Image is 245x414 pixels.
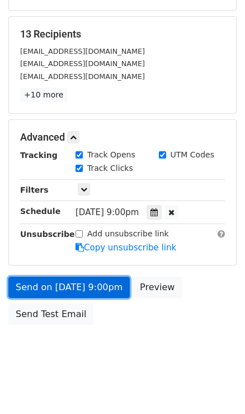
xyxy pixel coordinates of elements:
small: [EMAIL_ADDRESS][DOMAIN_NAME] [20,47,145,55]
label: Track Clicks [87,162,133,174]
span: [DATE] 9:00pm [76,207,139,217]
label: UTM Codes [171,149,214,161]
iframe: Chat Widget [189,360,245,414]
a: +10 more [20,88,67,102]
h5: Advanced [20,131,225,143]
a: Send on [DATE] 9:00pm [8,277,130,298]
strong: Schedule [20,207,60,216]
strong: Unsubscribe [20,230,75,239]
small: [EMAIL_ADDRESS][DOMAIN_NAME] [20,72,145,81]
small: [EMAIL_ADDRESS][DOMAIN_NAME] [20,59,145,68]
strong: Tracking [20,151,58,160]
a: Send Test Email [8,304,93,325]
strong: Filters [20,185,49,194]
a: Preview [133,277,182,298]
label: Track Opens [87,149,135,161]
label: Add unsubscribe link [87,228,169,240]
h5: 13 Recipients [20,28,225,40]
div: 聊天小组件 [189,360,245,414]
a: Copy unsubscribe link [76,243,176,253]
